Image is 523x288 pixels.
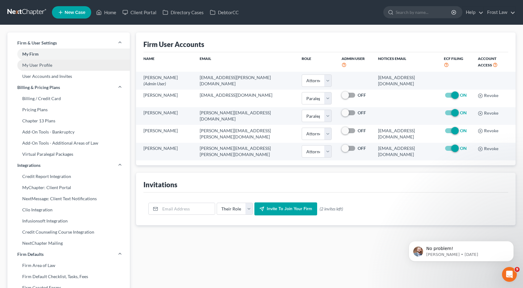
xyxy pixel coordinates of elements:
td: [PERSON_NAME][EMAIL_ADDRESS][DOMAIN_NAME] [195,107,297,125]
td: [PERSON_NAME] [136,72,195,89]
a: MyChapter: Client Portal [7,182,130,193]
a: Frost Law [484,7,515,18]
a: Add-On Tools - Bankruptcy [7,126,130,138]
button: Revoke [478,111,499,116]
th: Email [195,52,297,72]
span: Integrations [17,162,40,168]
span: ECF Filing [444,56,463,61]
a: Billing & Pricing Plans [7,82,130,93]
a: Firm Area of Law [7,260,130,271]
a: Firm & User Settings [7,37,130,49]
span: (Admin User) [143,81,166,86]
a: DebtorCC [207,7,242,18]
a: Integrations [7,160,130,171]
th: Notices Email [373,52,439,72]
strong: ON [460,92,467,98]
button: Invite to join your firm [254,202,317,215]
strong: OFF [358,92,366,98]
span: Firm & User Settings [17,40,57,46]
a: My Firm [7,49,130,60]
a: Chapter 13 Plans [7,115,130,126]
a: Virtual Paralegal Packages [7,149,130,160]
td: [PERSON_NAME] [136,90,195,107]
a: NextMessage: Client Text Notifications [7,193,130,204]
strong: OFF [358,146,366,151]
span: (2 invites left) [320,206,343,212]
td: [PERSON_NAME] [136,125,195,142]
td: [PERSON_NAME] [136,143,195,160]
div: Invitations [143,180,177,189]
td: [EMAIL_ADDRESS][PERSON_NAME][DOMAIN_NAME] [195,72,297,89]
a: Clio Integration [7,204,130,215]
strong: OFF [358,110,366,115]
a: Credit Counseling Course Integration [7,227,130,238]
span: 9 [515,267,520,272]
span: Firm Defaults [17,251,44,257]
a: NextChapter Mailing [7,238,130,249]
a: Directory Cases [159,7,207,18]
span: Account Access [478,56,496,67]
td: [PERSON_NAME][EMAIL_ADDRESS][PERSON_NAME][DOMAIN_NAME] [195,143,297,160]
a: Add-On Tools - Additional Areas of Law [7,138,130,149]
strong: OFF [358,128,366,133]
a: My User Profile [7,60,130,71]
span: Admin User [342,56,365,61]
a: Credit Report Integration [7,171,130,182]
iframe: Intercom notifications message [399,228,523,271]
th: Name [136,52,195,72]
td: [PERSON_NAME][EMAIL_ADDRESS][PERSON_NAME][DOMAIN_NAME] [195,125,297,142]
iframe: Intercom live chat [502,267,517,282]
a: Home [93,7,119,18]
td: [EMAIL_ADDRESS][DOMAIN_NAME] [373,143,439,160]
button: Revoke [478,146,499,151]
td: [PERSON_NAME] [136,107,195,125]
th: Role [297,52,337,72]
td: [EMAIL_ADDRESS][DOMAIN_NAME] [373,72,439,89]
a: Help [463,7,483,18]
a: Client Portal [119,7,159,18]
div: Firm User Accounts [143,40,204,49]
span: Billing & Pricing Plans [17,84,60,91]
a: Infusionsoft Integration [7,215,130,227]
strong: ON [460,110,467,115]
input: Email Address [160,203,215,215]
button: Revoke [478,93,499,98]
td: [EMAIL_ADDRESS][DOMAIN_NAME] [195,90,297,107]
button: Revoke [478,129,499,133]
a: Firm Defaults [7,249,130,260]
span: Invite to join your firm [267,206,312,211]
a: User Accounts and Invites [7,71,130,82]
span: New Case [65,10,85,15]
strong: ON [460,146,467,151]
strong: ON [460,128,467,133]
a: Firm Default Checklist, Tasks, Fees [7,271,130,282]
td: [EMAIL_ADDRESS][DOMAIN_NAME] [373,125,439,142]
a: Pricing Plans [7,104,130,115]
input: Search by name... [396,6,452,18]
a: Billing / Credit Card [7,93,130,104]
